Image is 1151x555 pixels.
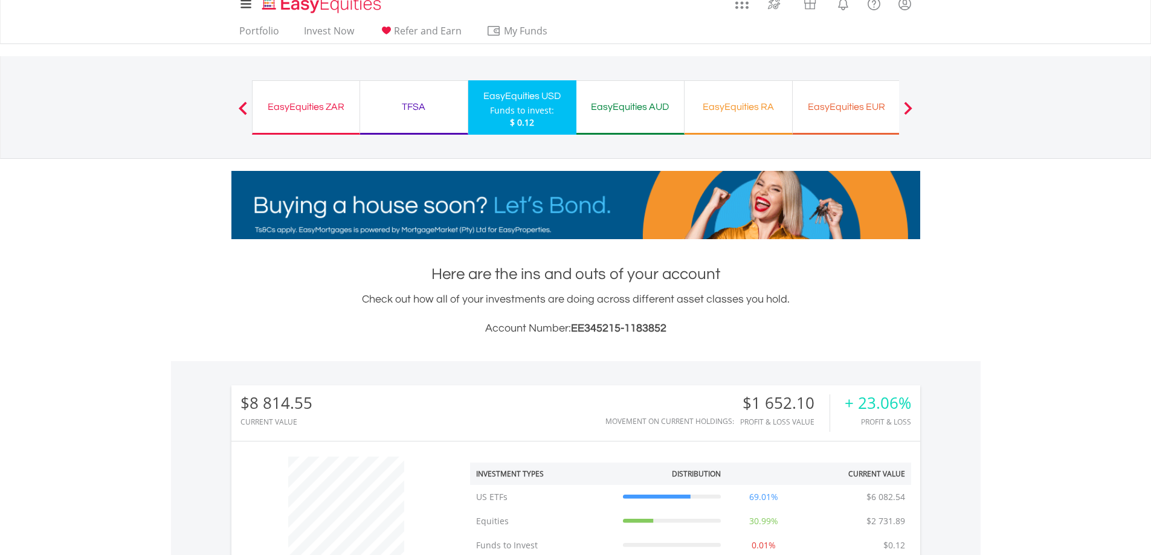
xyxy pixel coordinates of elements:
[510,117,534,128] span: $ 0.12
[845,394,911,412] div: + 23.06%
[860,509,911,533] td: $2 731.89
[571,322,666,334] span: EE345215-1183852
[584,98,677,115] div: EasyEquities AUD
[240,418,312,426] div: CURRENT VALUE
[727,485,801,509] td: 69.01%
[740,394,830,412] div: $1 652.10
[845,418,911,426] div: Profit & Loss
[486,23,566,39] span: My Funds
[231,320,920,337] h3: Account Number:
[231,291,920,337] div: Check out how all of your investments are doing across different asset classes you hold.
[260,98,352,115] div: EasyEquities ZAR
[740,418,830,426] div: Profit & Loss Value
[860,485,911,509] td: $6 082.54
[234,25,284,43] a: Portfolio
[231,263,920,285] h1: Here are the ins and outs of your account
[605,417,734,425] div: Movement on Current Holdings:
[672,469,721,479] div: Distribution
[470,485,617,509] td: US ETFs
[800,98,893,115] div: EasyEquities EUR
[240,394,312,412] div: $8 814.55
[394,24,462,37] span: Refer and Earn
[476,88,569,104] div: EasyEquities USD
[231,171,920,239] img: EasyMortage Promotion Banner
[470,509,617,533] td: Equities
[367,98,460,115] div: TFSA
[490,104,554,117] div: Funds to invest:
[692,98,785,115] div: EasyEquities RA
[896,107,920,120] button: Next
[727,509,801,533] td: 30.99%
[801,463,911,485] th: Current Value
[470,463,617,485] th: Investment Types
[231,107,255,120] button: Previous
[299,25,359,43] a: Invest Now
[374,25,466,43] a: Refer and Earn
